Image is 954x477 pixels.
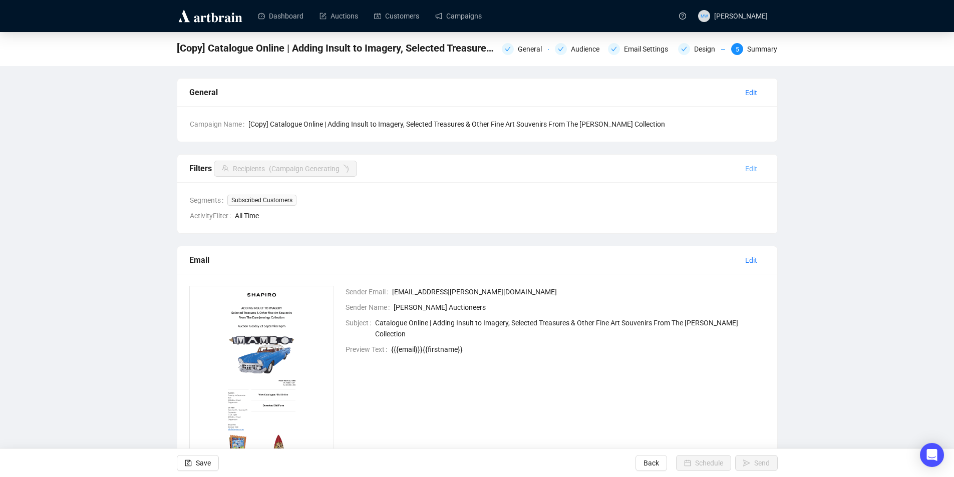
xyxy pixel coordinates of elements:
span: ActivityFilter [190,210,235,221]
span: Subscribed Customers [227,195,296,206]
span: [Copy] Catalogue Online | Adding Insult to Imagery, Selected Treasures & Other Fine Art Souvenirs... [177,40,496,56]
div: Design [678,43,725,55]
button: Edit [737,252,765,268]
a: Customers [374,3,419,29]
span: [EMAIL_ADDRESS][PERSON_NAME][DOMAIN_NAME] [392,286,765,297]
button: Send [735,455,778,471]
a: Dashboard [258,3,303,29]
button: Back [635,455,667,471]
div: Summary [747,43,777,55]
a: Campaigns [435,3,482,29]
span: Sender Name [346,302,394,313]
div: General [189,86,737,99]
div: Audience [571,43,605,55]
span: Back [644,449,659,477]
span: Campaign Name [190,119,248,130]
span: check [558,46,564,52]
span: Edit [745,163,757,174]
span: Subject [346,317,375,339]
span: {{{email}}}{{firstname}} [391,344,765,355]
button: Recipients(Campaign Generatingloading) [214,161,357,177]
span: Preview Text [346,344,391,355]
span: question-circle [679,13,686,20]
span: Filters [189,164,357,173]
a: Auctions [320,3,358,29]
div: Audience [555,43,602,55]
span: Edit [745,255,757,266]
button: Save [177,455,219,471]
span: [Copy] Catalogue Online | Adding Insult to Imagery, Selected Treasures & Other Fine Art Souvenirs... [248,119,765,130]
span: [PERSON_NAME] Auctioneers [394,302,765,313]
div: Email [189,254,737,266]
span: check [505,46,511,52]
span: Sender Email [346,286,392,297]
div: Email Settings [624,43,674,55]
span: All Time [235,210,765,221]
div: 5Summary [731,43,777,55]
div: Design [694,43,721,55]
span: save [185,459,192,466]
button: Schedule [676,455,731,471]
span: Save [196,449,211,477]
button: Edit [737,85,765,101]
div: Open Intercom Messenger [920,443,944,467]
div: Email Settings [608,43,672,55]
span: MW [700,13,708,20]
span: Segments [190,195,227,206]
div: General [502,43,549,55]
span: check [681,46,687,52]
span: Catalogue Online | Adding Insult to Imagery, Selected Treasures & Other Fine Art Souvenirs From T... [375,317,765,339]
button: Edit [737,161,765,177]
span: Edit [745,87,757,98]
span: 5 [736,46,739,53]
span: check [611,46,617,52]
img: logo [177,8,244,24]
div: General [518,43,548,55]
span: [PERSON_NAME] [714,12,768,20]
